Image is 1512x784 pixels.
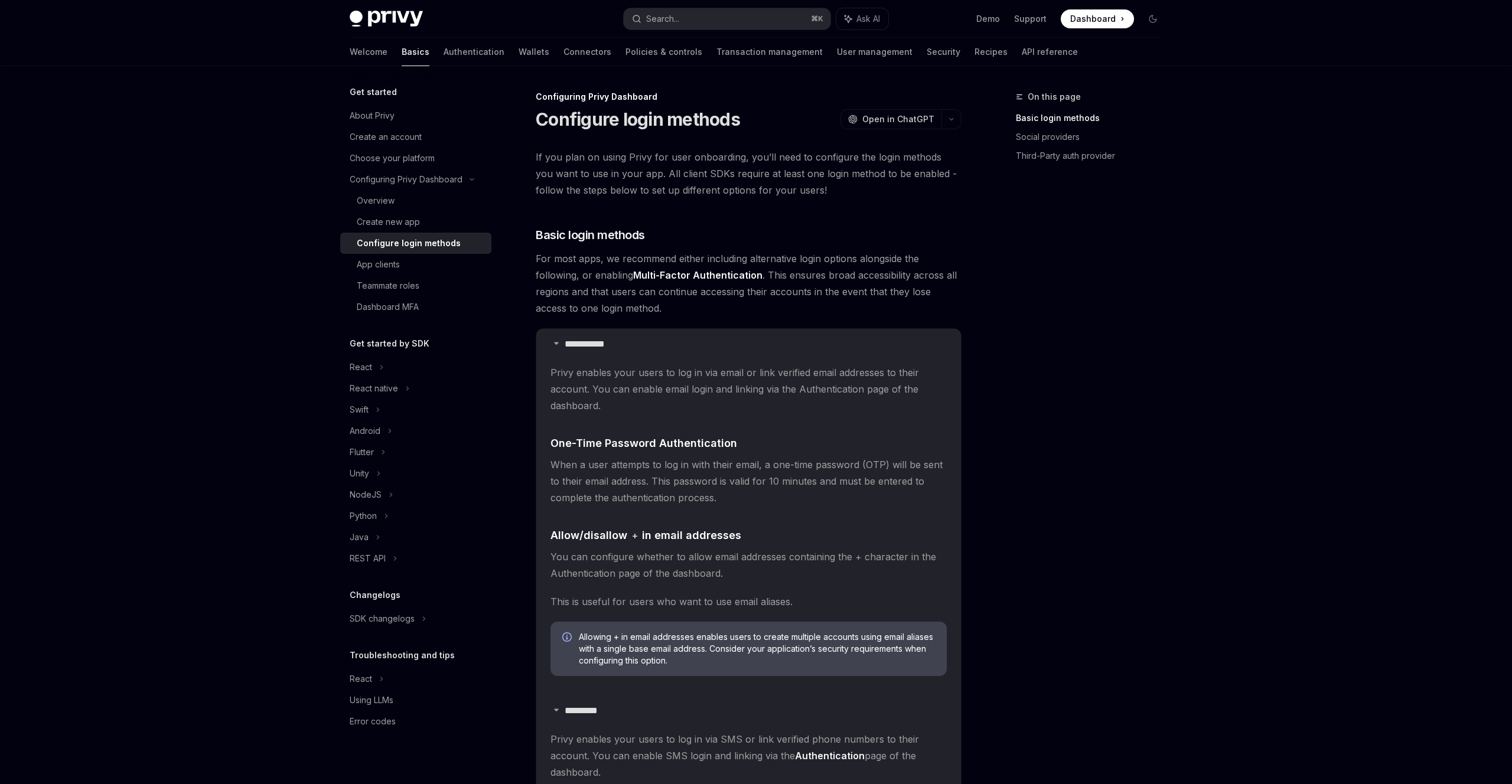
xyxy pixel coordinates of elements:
[340,254,491,275] a: App clients
[646,12,679,26] div: Search...
[550,731,947,780] span: Privy enables your users to log in via SMS or link verified phone numbers to their account. You c...
[550,593,947,610] span: This is useful for users who want to use email aliases.
[340,233,491,254] a: Configure login methods
[357,215,420,229] div: Create new app
[350,38,387,66] a: Welcome
[350,693,393,707] div: Using LLMs
[340,148,491,169] a: Choose your platform
[563,38,611,66] a: Connectors
[536,91,962,103] div: Configuring Privy Dashboard
[340,275,491,296] a: Teammate roles
[350,488,382,502] div: NodeJS
[340,190,491,211] a: Overview
[1016,146,1172,165] a: Third-Party auth provider
[340,105,491,126] a: About Privy
[550,527,741,543] span: Allow/disallow in email addresses
[1022,38,1078,66] a: API reference
[550,364,947,414] span: Privy enables your users to log in via email or link verified email addresses to their account. Y...
[340,711,491,732] a: Error codes
[350,151,435,165] div: Choose your platform
[350,109,395,123] div: About Privy
[837,38,913,66] a: User management
[357,300,419,314] div: Dashboard MFA
[536,329,961,695] details: **** **** *Privy enables your users to log in via email or link verified email addresses to their...
[1028,90,1081,104] span: On this page
[357,236,461,250] div: Configure login methods
[536,149,962,198] span: If you plan on using Privy for user onboarding, you’ll need to configure the login methods you wa...
[340,211,491,233] a: Create new app
[927,38,960,66] a: Security
[350,337,429,351] h5: Get started by SDK
[350,551,386,566] div: REST API
[350,403,369,417] div: Swift
[624,8,830,30] button: Search...⌘K
[350,360,372,374] div: React
[536,227,645,243] span: Basic login methods
[340,690,491,711] a: Using LLMs
[716,38,823,66] a: Transaction management
[840,109,941,129] button: Open in ChatGPT
[357,194,395,208] div: Overview
[340,296,491,318] a: Dashboard MFA
[350,424,380,438] div: Android
[519,38,549,66] a: Wallets
[550,456,947,506] span: When a user attempts to log in with their email, a one-time password (OTP) will be sent to their ...
[350,85,397,99] h5: Get started
[350,612,415,626] div: SDK changelogs
[350,509,377,523] div: Python
[350,714,396,729] div: Error codes
[811,14,823,24] span: ⌘ K
[1061,9,1134,28] a: Dashboard
[350,530,369,544] div: Java
[350,672,372,686] div: React
[350,445,374,459] div: Flutter
[350,381,398,396] div: React native
[975,38,1008,66] a: Recipes
[536,250,962,316] span: For most apps, we recommend either including alternative login options alongside the following, o...
[562,632,574,644] svg: Info
[350,466,369,481] div: Unity
[1016,128,1172,146] a: Social providers
[402,38,429,66] a: Basics
[1016,109,1172,128] a: Basic login methods
[627,528,642,543] code: +
[1014,13,1047,25] a: Support
[550,435,737,451] span: One-Time Password Authentication
[350,130,422,144] div: Create an account
[357,279,419,293] div: Teammate roles
[625,38,702,66] a: Policies & controls
[976,13,1000,25] a: Demo
[1143,9,1162,28] button: Toggle dark mode
[357,257,400,272] div: App clients
[350,588,400,602] h5: Changelogs
[862,113,934,125] span: Open in ChatGPT
[856,13,880,25] span: Ask AI
[350,11,423,27] img: dark logo
[795,750,865,762] strong: Authentication
[350,172,462,187] div: Configuring Privy Dashboard
[579,631,935,667] span: Allowing + in email addresses enables users to create multiple accounts using email aliases with ...
[633,269,762,282] a: Multi-Factor Authentication
[550,548,947,582] span: You can configure whether to allow email addresses containing the + character in the Authenticati...
[536,109,740,130] h1: Configure login methods
[1070,13,1116,25] span: Dashboard
[340,126,491,148] a: Create an account
[444,38,504,66] a: Authentication
[350,648,455,662] h5: Troubleshooting and tips
[836,8,888,30] button: Ask AI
